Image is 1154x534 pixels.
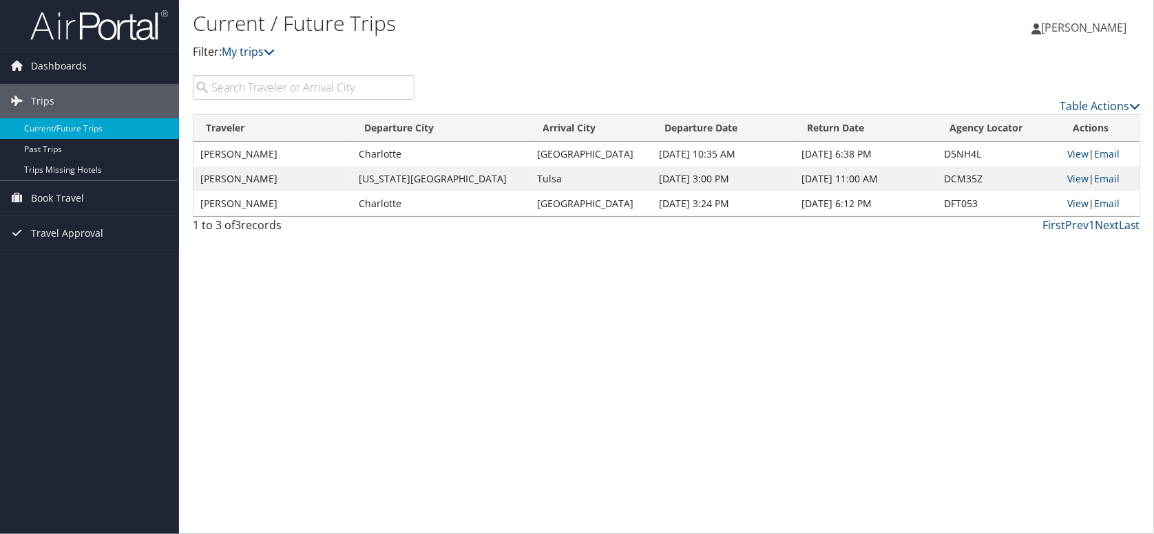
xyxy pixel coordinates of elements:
[1060,115,1140,142] th: Actions
[352,191,531,216] td: Charlotte
[1095,217,1119,233] a: Next
[193,9,824,38] h1: Current / Future Trips
[1031,7,1140,48] a: [PERSON_NAME]
[653,115,795,142] th: Departure Date: activate to sort column descending
[1119,217,1140,233] a: Last
[193,43,824,61] p: Filter:
[193,75,415,100] input: Search Traveler or Arrival City
[1094,147,1120,160] a: Email
[30,9,168,41] img: airportal-logo.png
[795,167,937,191] td: [DATE] 11:00 AM
[1089,217,1095,233] a: 1
[1060,167,1140,191] td: |
[1060,191,1140,216] td: |
[653,142,795,167] td: [DATE] 10:35 AM
[937,167,1060,191] td: DCM35Z
[937,191,1060,216] td: DFT053
[352,115,531,142] th: Departure City: activate to sort column ascending
[1042,217,1065,233] a: First
[193,191,352,216] td: [PERSON_NAME]
[653,167,795,191] td: [DATE] 3:00 PM
[795,142,937,167] td: [DATE] 6:38 PM
[531,191,653,216] td: [GEOGRAPHIC_DATA]
[1067,197,1089,210] a: View
[531,142,653,167] td: [GEOGRAPHIC_DATA]
[193,142,352,167] td: [PERSON_NAME]
[235,217,241,233] span: 3
[1094,172,1120,185] a: Email
[531,167,653,191] td: Tulsa
[31,84,54,118] span: Trips
[193,217,415,240] div: 1 to 3 of records
[937,142,1060,167] td: D5NH4L
[653,191,795,216] td: [DATE] 3:24 PM
[795,115,937,142] th: Return Date: activate to sort column ascending
[1065,217,1089,233] a: Prev
[31,216,103,250] span: Travel Approval
[31,181,84,215] span: Book Travel
[795,191,937,216] td: [DATE] 6:12 PM
[1060,98,1140,114] a: Table Actions
[222,44,275,59] a: My trips
[937,115,1060,142] th: Agency Locator: activate to sort column ascending
[193,115,352,142] th: Traveler: activate to sort column ascending
[1060,142,1140,167] td: |
[352,142,531,167] td: Charlotte
[193,167,352,191] td: [PERSON_NAME]
[531,115,653,142] th: Arrival City: activate to sort column ascending
[1041,20,1126,35] span: [PERSON_NAME]
[352,167,531,191] td: [US_STATE][GEOGRAPHIC_DATA]
[31,49,87,83] span: Dashboards
[1067,172,1089,185] a: View
[1067,147,1089,160] a: View
[1094,197,1120,210] a: Email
